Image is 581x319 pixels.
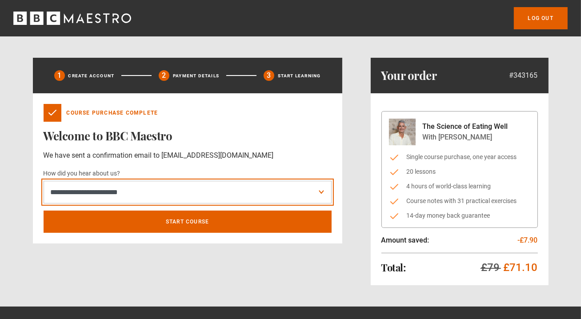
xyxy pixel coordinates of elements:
[514,7,568,29] a: Log out
[423,121,508,132] p: The Science of Eating Well
[518,235,538,246] p: -£7.90
[68,72,115,79] p: Create Account
[54,70,65,81] div: 1
[389,211,530,220] li: 14-day money back guarantee
[389,152,530,162] li: Single course purchase, one year access
[264,70,274,81] div: 3
[389,182,530,191] li: 4 hours of world-class learning
[381,68,437,83] h1: Your order
[381,262,406,273] h2: Total:
[509,70,538,81] p: #343165
[13,12,131,25] svg: BBC Maestro
[504,260,538,275] p: £71.10
[67,109,158,117] p: Course Purchase Complete
[389,196,530,206] li: Course notes with 31 practical exercises
[159,70,169,81] div: 2
[381,235,429,246] p: Amount saved:
[44,129,332,143] h1: Welcome to BBC Maestro
[44,168,120,179] label: How did you hear about us?
[44,150,332,161] p: We have sent a confirmation email to [EMAIL_ADDRESS][DOMAIN_NAME]
[389,167,530,176] li: 20 lessons
[423,132,508,143] p: With [PERSON_NAME]
[44,211,332,233] a: Start course
[481,260,500,275] p: £79
[278,72,321,79] p: Start learning
[173,72,219,79] p: Payment details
